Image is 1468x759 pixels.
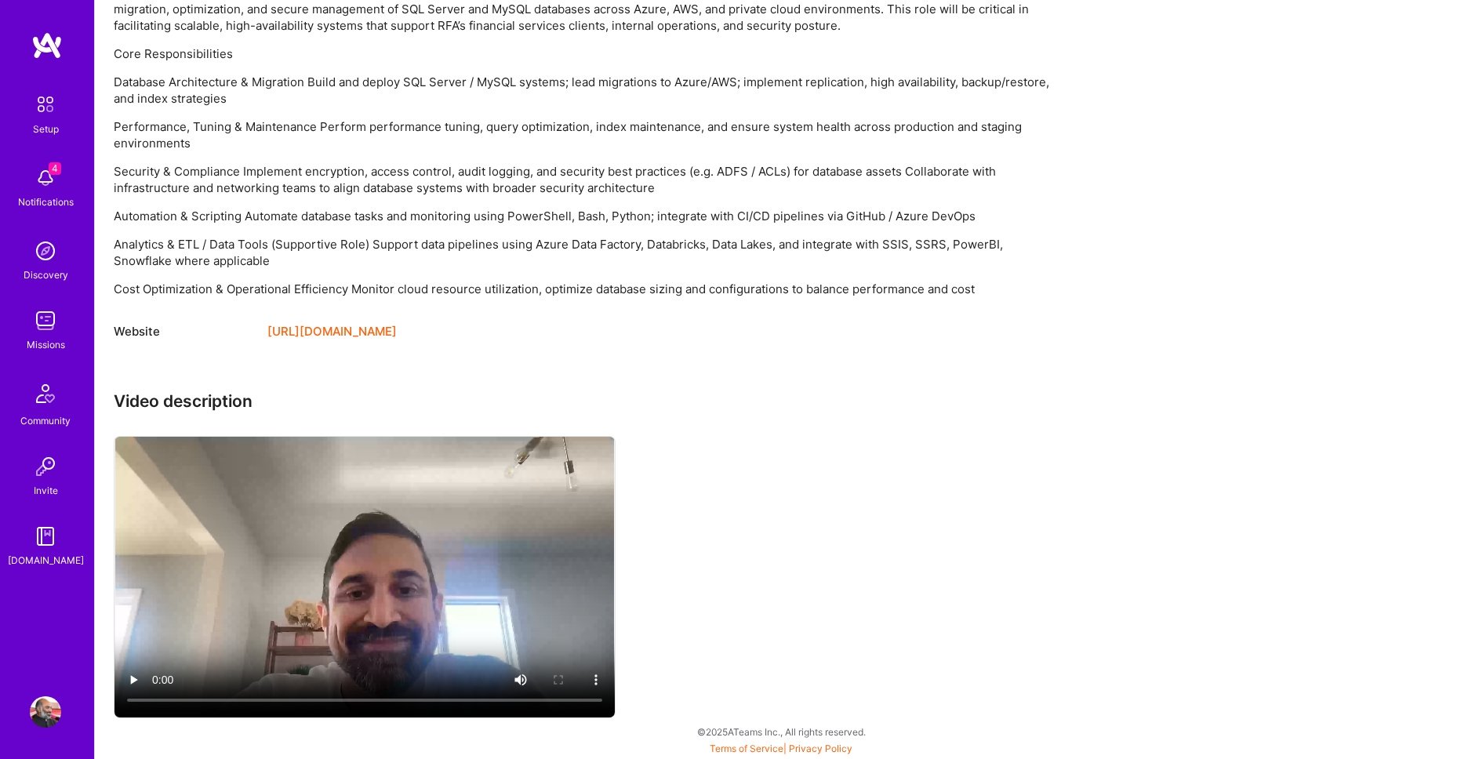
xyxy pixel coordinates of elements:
a: User Avatar [26,696,65,728]
h3: Video description [114,391,1055,411]
p: Core Responsibilities [114,45,1055,62]
a: Privacy Policy [789,743,852,754]
div: Website [114,322,255,341]
p: Analytics & ETL / Data Tools (Supportive Role) Support data pipelines using Azure Data Factory, D... [114,236,1055,269]
img: Community [27,375,64,412]
img: User Avatar [30,696,61,728]
div: Missions [27,336,65,353]
img: setup [29,88,62,121]
img: Invite [30,451,61,482]
img: guide book [30,521,61,552]
a: Terms of Service [710,743,783,754]
div: Notifications [18,194,74,210]
div: Discovery [24,267,68,283]
img: teamwork [30,305,61,336]
span: 4 [49,162,61,175]
div: Community [20,412,71,429]
div: [DOMAIN_NAME] [8,552,84,568]
img: discovery [30,235,61,267]
div: © 2025 ATeams Inc., All rights reserved. [94,712,1468,751]
img: bell [30,162,61,194]
div: Invite [34,482,58,499]
p: Security & Compliance Implement encryption, access control, audit logging, and security best prac... [114,163,1055,196]
img: logo [31,31,63,60]
span: | [710,743,852,754]
p: Automation & Scripting Automate database tasks and monitoring using PowerShell, Bash, Python; int... [114,208,1055,224]
a: [URL][DOMAIN_NAME] [267,322,397,341]
p: Database Architecture & Migration Build and deploy SQL Server / MySQL systems; lead migrations to... [114,74,1055,107]
p: Cost Optimization & Operational Efficiency Monitor cloud resource utilization, optimize database ... [114,281,1055,297]
div: Setup [33,121,59,137]
p: Performance, Tuning & Maintenance Perform performance tuning, query optimization, index maintenan... [114,118,1055,151]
